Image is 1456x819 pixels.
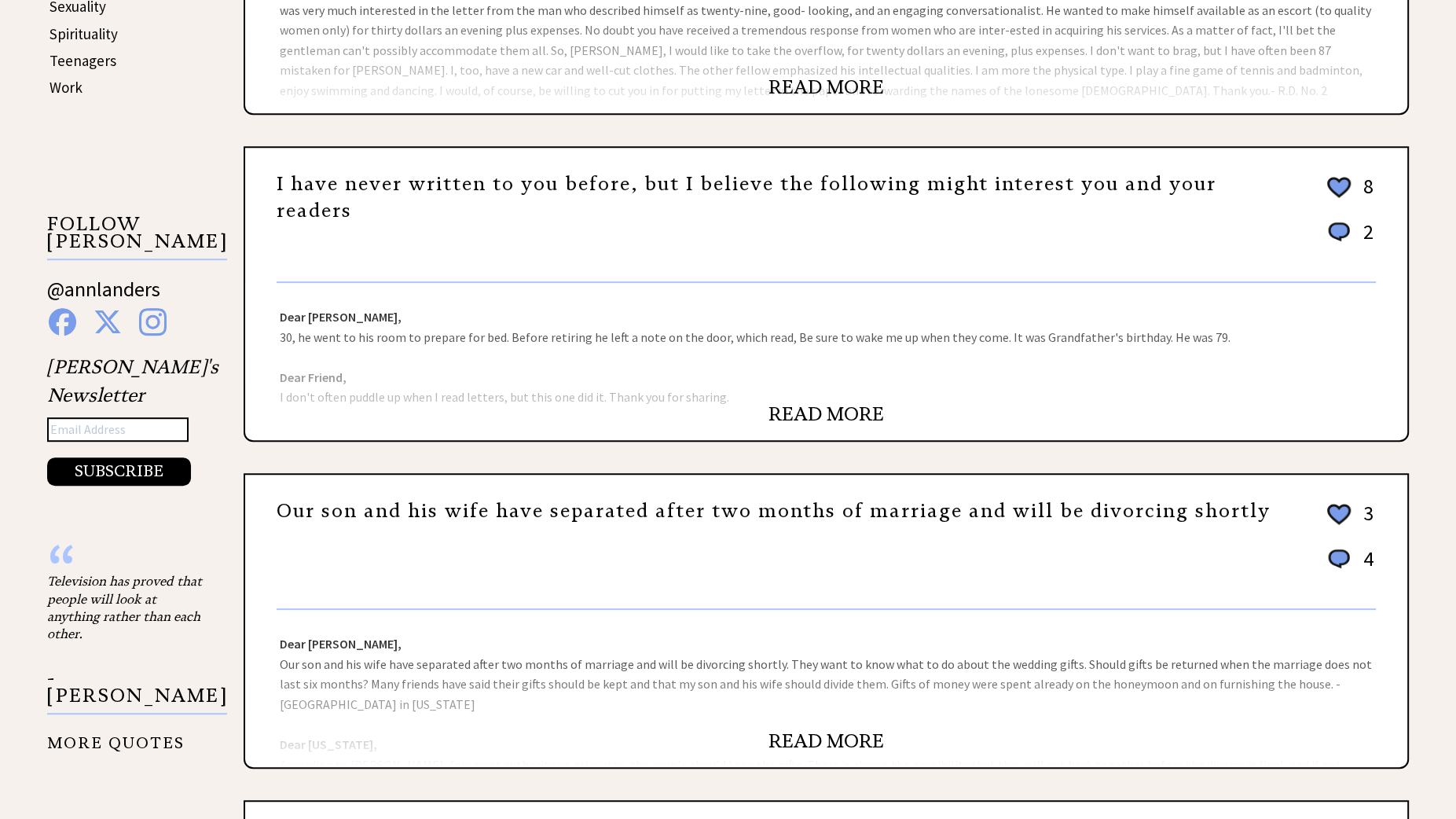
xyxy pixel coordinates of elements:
[1325,174,1353,201] img: heart_outline%202.png
[1325,501,1353,528] img: heart_outline%202.png
[47,457,191,486] button: SUBSCRIBE
[47,556,204,572] div: “
[47,572,204,643] div: Television has proved that people will look at anything rather than each other.
[768,75,884,99] a: READ MORE
[1355,500,1374,544] td: 3
[47,722,185,752] a: MORE QUOTES
[1325,546,1353,571] img: message_round%201.png
[280,369,347,385] strong: Dear Friend,
[50,51,116,70] a: Teenagers
[245,610,1407,767] div: Our son and his wife have separated after two months of marriage and will be divorcing shortly. T...
[280,309,402,325] strong: Dear [PERSON_NAME],
[47,670,227,714] p: - [PERSON_NAME]
[1325,219,1353,244] img: message_round%201.png
[245,283,1407,440] div: 30, he went to his room to prepare for bed. Before retiring he left a note on the door, which rea...
[49,308,76,336] img: facebook%20blue.png
[47,276,160,318] a: @annlanders
[768,402,884,426] a: READ MORE
[50,78,83,97] a: Work
[277,499,1271,523] a: Our son and his wife have separated after two months of marriage and will be divorcing shortly
[94,308,122,336] img: x%20blue.png
[47,353,218,487] div: [PERSON_NAME]'s Newsletter
[139,308,167,336] img: instagram%20blue.png
[1355,173,1374,217] td: 8
[47,417,189,443] input: Email Address
[277,172,1216,222] a: I have never written to you before, but I believe the following might interest you and your readers
[280,636,402,652] strong: Dear [PERSON_NAME],
[50,24,118,43] a: Spirituality
[1355,545,1374,587] td: 4
[1355,219,1374,260] td: 2
[768,729,884,753] a: READ MORE
[47,215,227,260] p: FOLLOW [PERSON_NAME]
